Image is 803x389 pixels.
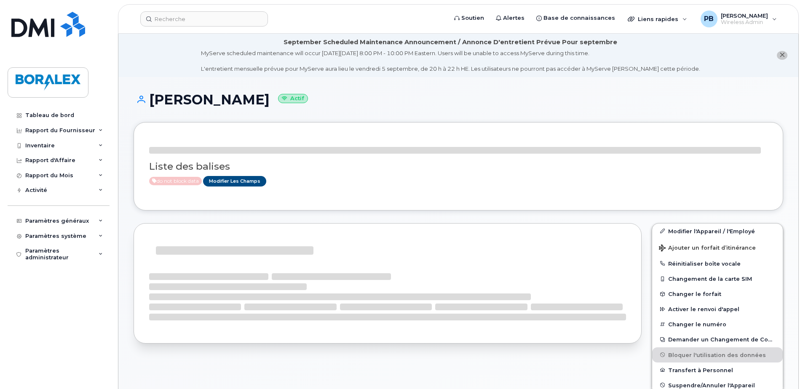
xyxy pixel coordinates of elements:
[652,286,783,301] button: Changer le forfait
[201,49,700,73] div: MyServe scheduled maintenance will occur [DATE][DATE] 8:00 PM - 10:00 PM Eastern. Users will be u...
[134,92,783,107] h1: [PERSON_NAME]
[668,306,739,312] span: Activer le renvoi d'appel
[203,176,266,187] a: Modifier les Champs
[659,245,756,253] span: Ajouter un forfait d’itinérance
[652,317,783,332] button: Changer le numéro
[652,332,783,347] button: Demander un Changement de Compte
[652,362,783,378] button: Transfert à Personnel
[652,301,783,317] button: Activer le renvoi d'appel
[668,291,721,297] span: Changer le forfait
[149,161,768,172] h3: Liste des balises
[278,94,308,104] small: Actif
[652,347,783,362] button: Bloquer l'utilisation des données
[149,177,202,185] span: Active
[652,256,783,271] button: Réinitialiser boîte vocale
[284,38,617,47] div: September Scheduled Maintenance Announcement / Annonce D'entretient Prévue Pour septembre
[652,271,783,286] button: Changement de la carte SIM
[652,224,783,239] a: Modifier l'Appareil / l'Employé
[777,51,787,60] button: close notification
[668,382,755,388] span: Suspendre/Annuler l'Appareil
[652,239,783,256] button: Ajouter un forfait d’itinérance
